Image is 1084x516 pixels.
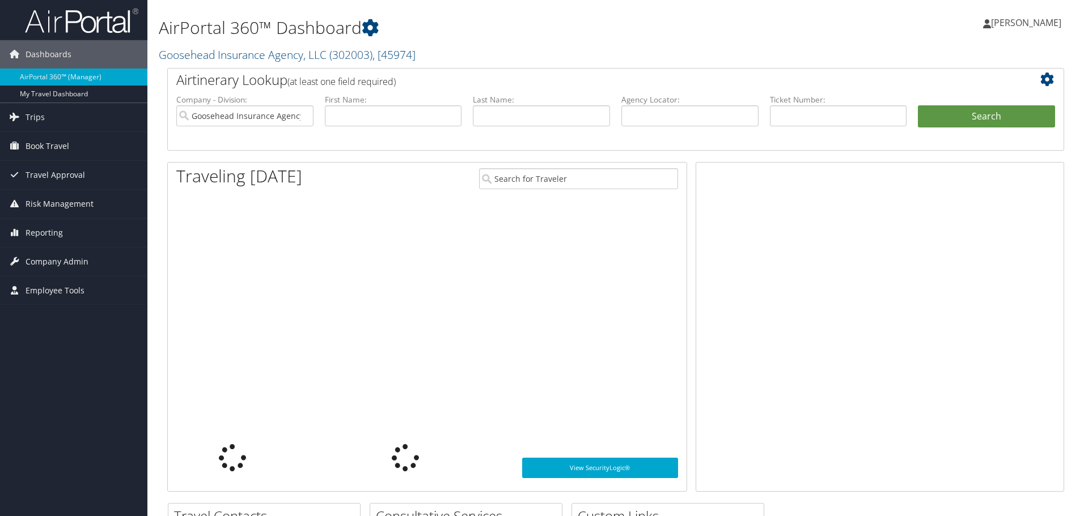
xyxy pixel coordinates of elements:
span: Risk Management [26,190,94,218]
span: (at least one field required) [287,75,396,88]
span: ( 302003 ) [329,47,372,62]
span: Dashboards [26,40,71,69]
label: Ticket Number: [770,94,907,105]
h1: AirPortal 360™ Dashboard [159,16,768,40]
label: Last Name: [473,94,610,105]
label: Agency Locator: [621,94,759,105]
span: , [ 45974 ] [372,47,416,62]
span: Travel Approval [26,161,85,189]
span: Trips [26,103,45,131]
h1: Traveling [DATE] [176,164,302,188]
span: Employee Tools [26,276,84,305]
img: airportal-logo.png [25,7,138,34]
input: Search for Traveler [479,168,678,189]
span: Reporting [26,219,63,247]
h2: Airtinerary Lookup [176,70,980,89]
a: View SecurityLogic® [522,458,678,478]
label: Company - Division: [176,94,314,105]
span: Company Admin [26,248,88,276]
span: Book Travel [26,132,69,160]
span: [PERSON_NAME] [991,16,1061,29]
button: Search [918,105,1055,128]
a: Goosehead Insurance Agency, LLC [159,47,416,62]
a: [PERSON_NAME] [983,6,1073,40]
label: First Name: [325,94,462,105]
